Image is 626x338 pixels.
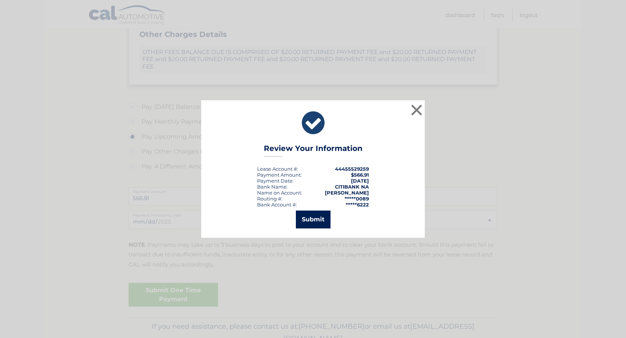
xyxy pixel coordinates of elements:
div: Lease Account #: [257,166,298,172]
div: Name on Account: [257,190,302,196]
span: $566.91 [351,172,369,178]
h3: Review Your Information [264,144,363,157]
strong: CITIBANK NA [335,184,369,190]
strong: 44455529259 [335,166,369,172]
div: Bank Account #: [257,202,297,208]
div: Payment Amount: [257,172,302,178]
button: Submit [296,211,331,228]
strong: [PERSON_NAME] [325,190,369,196]
div: Bank Name: [257,184,288,190]
div: Routing #: [257,196,282,202]
span: [DATE] [351,178,369,184]
div: : [257,178,294,184]
button: × [409,102,424,117]
span: Payment Date [257,178,293,184]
